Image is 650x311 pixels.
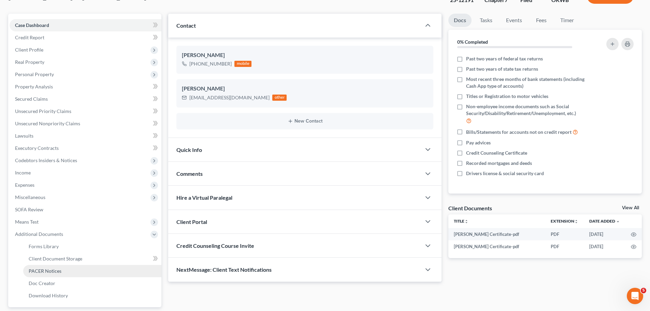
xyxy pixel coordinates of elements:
i: unfold_more [574,220,578,224]
iframe: Intercom live chat [627,288,643,304]
td: PDF [545,240,584,253]
span: Past two years of federal tax returns [466,55,543,62]
a: Docs [448,14,472,27]
span: Credit Counseling Certificate [466,150,527,156]
span: Case Dashboard [15,22,49,28]
span: Executory Contracts [15,145,59,151]
span: PACER Notices [29,268,61,274]
a: Client Document Storage [23,253,161,265]
a: SOFA Review [10,203,161,216]
a: PACER Notices [23,265,161,277]
a: Forms Library [23,240,161,253]
a: Tasks [474,14,498,27]
span: Real Property [15,59,44,65]
span: Personal Property [15,71,54,77]
span: 5 [641,288,646,293]
td: [DATE] [584,228,625,240]
td: [DATE] [584,240,625,253]
a: Unsecured Nonpriority Claims [10,117,161,130]
a: View All [622,206,639,210]
i: unfold_more [464,220,468,224]
a: Fees [530,14,552,27]
span: Expenses [15,182,34,188]
span: Forms Library [29,243,59,249]
a: Date Added expand_more [589,218,620,224]
a: Property Analysis [10,81,161,93]
span: Unsecured Priority Claims [15,108,71,114]
a: Executory Contracts [10,142,161,154]
span: Download History [29,293,68,298]
span: Bills/Statements for accounts not on credit report [466,129,572,136]
a: Case Dashboard [10,19,161,31]
div: [PHONE_NUMBER] [189,60,232,67]
div: mobile [234,61,251,67]
span: Quick Info [176,146,202,153]
span: Recorded mortgages and deeds [466,160,532,167]
div: Client Documents [448,204,492,212]
span: Drivers license & social security card [466,170,544,177]
span: Lawsuits [15,133,33,139]
a: Lawsuits [10,130,161,142]
span: NextMessage: Client Text Notifications [176,266,272,273]
strong: 0% Completed [457,39,488,45]
a: Doc Creator [23,277,161,289]
span: Additional Documents [15,231,63,237]
a: Unsecured Priority Claims [10,105,161,117]
button: New Contact [182,118,428,124]
span: Past two years of state tax returns [466,66,538,72]
span: Most recent three months of bank statements (including Cash App type of accounts) [466,76,588,89]
span: Secured Claims [15,96,48,102]
span: Client Profile [15,47,43,53]
div: [EMAIL_ADDRESS][DOMAIN_NAME] [189,94,270,101]
span: Client Document Storage [29,256,82,261]
a: Titleunfold_more [454,218,468,224]
a: Secured Claims [10,93,161,105]
span: Miscellaneous [15,194,45,200]
span: Income [15,170,31,175]
span: Client Portal [176,218,207,225]
span: Property Analysis [15,84,53,89]
span: Codebtors Insiders & Notices [15,157,77,163]
span: Contact [176,22,196,29]
span: SOFA Review [15,207,43,212]
span: Pay advices [466,139,491,146]
td: [PERSON_NAME] Certificate-pdf [448,240,545,253]
a: Extensionunfold_more [551,218,578,224]
a: Download History [23,289,161,302]
div: [PERSON_NAME] [182,51,428,59]
div: other [272,95,287,101]
div: [PERSON_NAME] [182,85,428,93]
span: Credit Report [15,34,44,40]
span: Hire a Virtual Paralegal [176,194,232,201]
a: Credit Report [10,31,161,44]
span: Titles or Registration to motor vehicles [466,93,548,100]
span: Comments [176,170,203,177]
td: [PERSON_NAME] Certificate-pdf [448,228,545,240]
i: expand_more [616,220,620,224]
a: Timer [555,14,579,27]
span: Non-employee income documents such as Social Security/Disability/Retirement/Unemployment, etc.) [466,103,588,117]
span: Unsecured Nonpriority Claims [15,121,80,126]
a: Events [501,14,528,27]
span: Means Test [15,219,39,225]
span: Doc Creator [29,280,55,286]
td: PDF [545,228,584,240]
span: Credit Counseling Course Invite [176,242,254,249]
